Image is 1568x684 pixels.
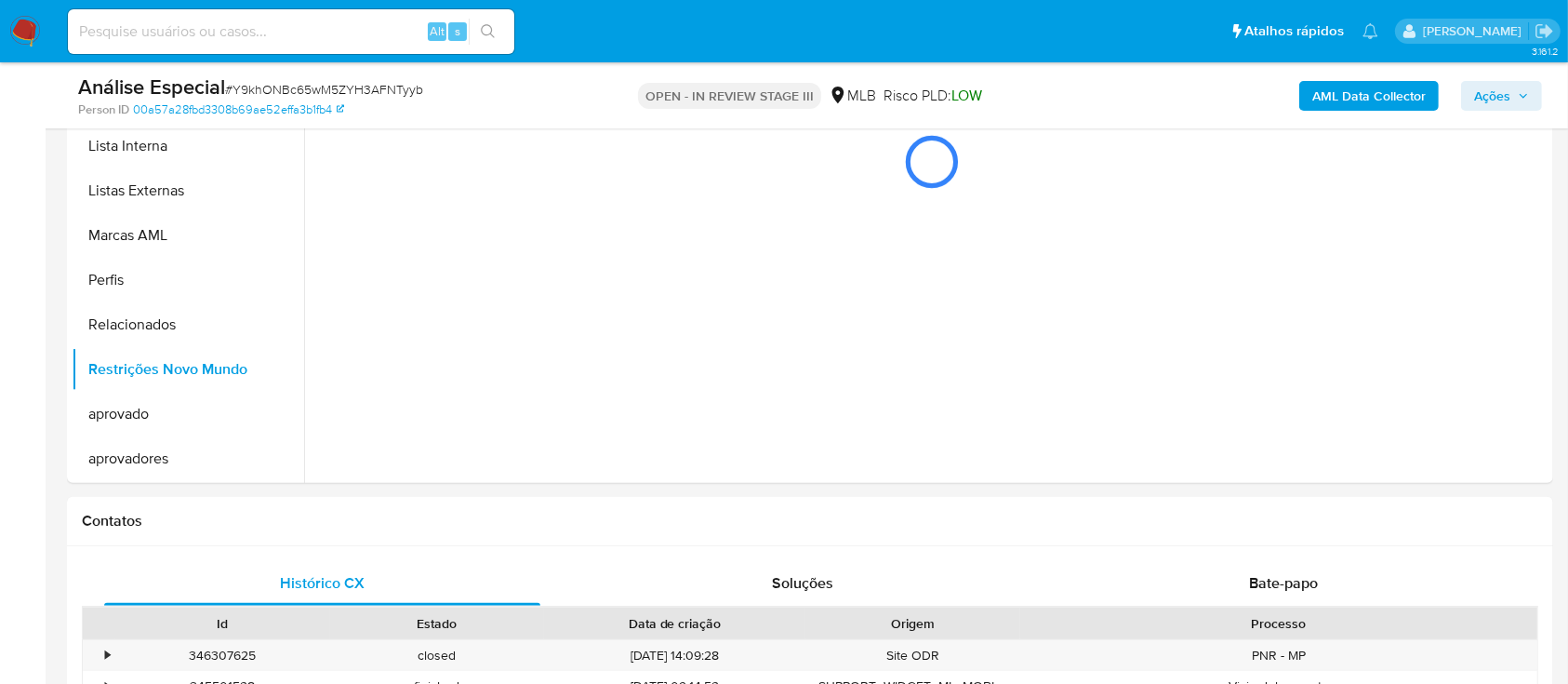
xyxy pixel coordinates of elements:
span: s [455,22,460,40]
a: 00a57a28fbd3308b69ae52effa3b1fb4 [133,101,344,118]
div: MLB [829,86,876,106]
div: closed [330,640,545,671]
div: Data de criação [557,614,792,633]
span: Bate-papo [1249,572,1318,594]
button: Restrições Novo Mundo [72,347,304,392]
p: adriano.brito@mercadolivre.com [1423,22,1528,40]
span: Alt [430,22,445,40]
button: Ações [1461,81,1542,111]
b: Análise Especial [78,72,225,101]
div: Estado [343,614,532,633]
button: search-icon [469,19,507,45]
span: LOW [951,85,982,106]
button: Listas Externas [72,168,304,213]
input: Pesquise usuários ou casos... [68,20,514,44]
b: AML Data Collector [1312,81,1426,111]
a: Notificações [1362,23,1378,39]
button: Marcas AML [72,213,304,258]
span: # Y9khONBc65wM5ZYH3AFNTyyb [225,80,423,99]
span: Atalhos rápidos [1244,21,1344,41]
button: Perfis [72,258,304,302]
button: aprovadores [72,436,304,481]
button: AML Data Collector [1299,81,1439,111]
span: Histórico CX [280,572,365,594]
div: • [105,647,110,664]
div: [DATE] 14:09:28 [544,640,805,671]
button: aprovado [72,392,304,436]
span: Risco PLD: [884,86,982,106]
span: Soluções [772,572,833,594]
b: Person ID [78,101,129,118]
div: Site ODR [805,640,1020,671]
a: Sair [1535,21,1554,41]
span: Ações [1474,81,1510,111]
button: Relacionados [72,302,304,347]
h1: Contatos [82,512,1538,530]
span: 3.161.2 [1532,44,1559,59]
button: Lista Interna [72,124,304,168]
div: PNR - MP [1020,640,1537,671]
div: 346307625 [115,640,330,671]
div: Id [128,614,317,633]
div: Origem [818,614,1007,633]
p: OPEN - IN REVIEW STAGE III [638,83,821,109]
div: Processo [1033,614,1524,633]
